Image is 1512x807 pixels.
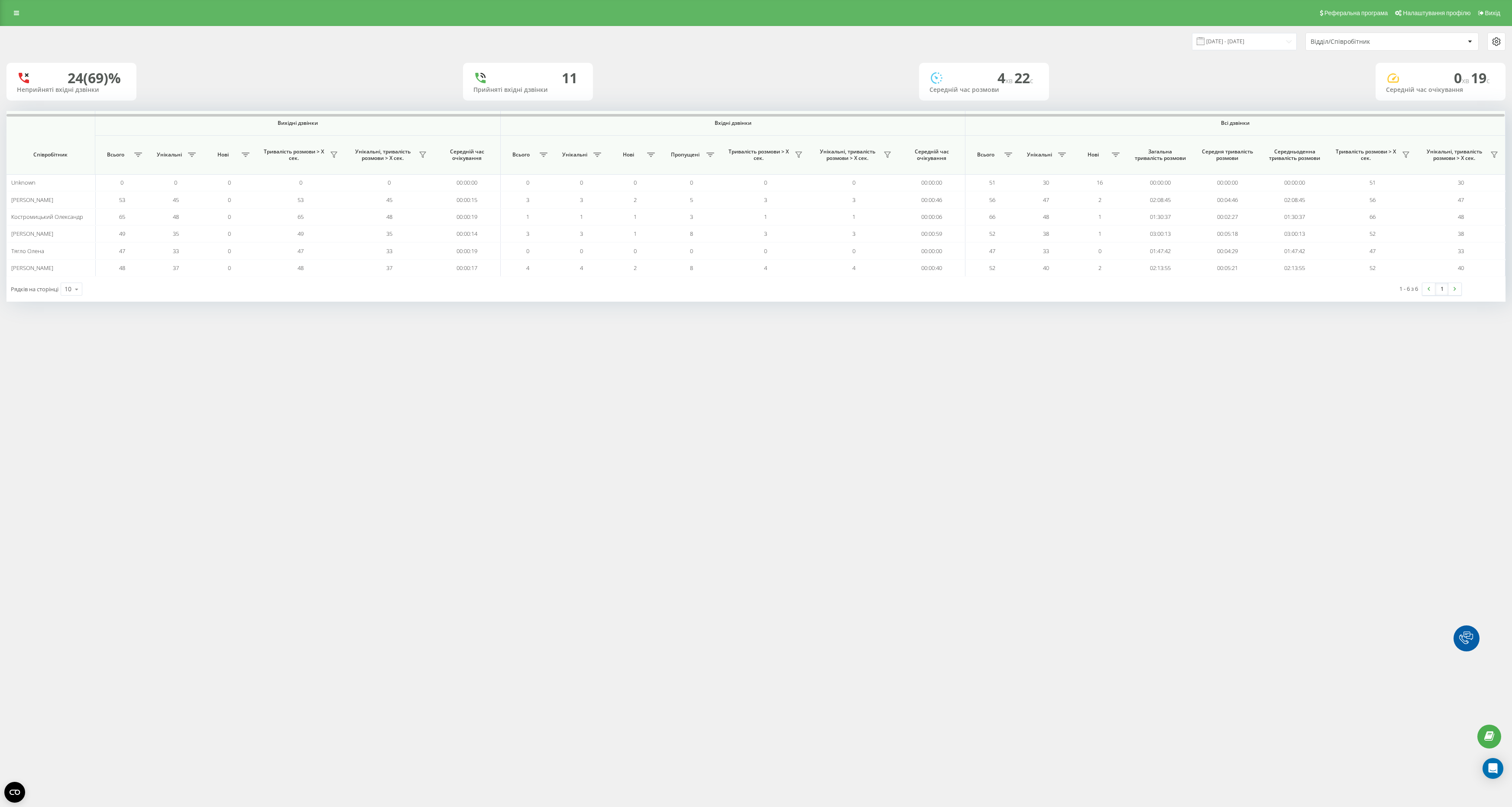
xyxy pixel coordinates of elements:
[1486,76,1490,85] span: c
[173,196,179,204] span: 45
[725,148,792,162] span: Тривалість розмови > Х сек.
[1194,242,1261,259] td: 00:04:29
[228,264,231,272] span: 0
[1098,196,1101,204] span: 2
[1194,225,1261,242] td: 00:05:18
[1005,76,1014,85] span: хв
[11,213,83,221] span: Костромицький Олександр
[386,247,392,255] span: 33
[1261,225,1328,242] td: 03:00:13
[1458,179,1464,186] span: 30
[852,213,855,221] span: 1
[1127,208,1194,225] td: 01:30:37
[298,213,304,221] span: 65
[852,264,855,272] span: 4
[153,151,185,158] span: Унікальні
[299,179,302,186] span: 0
[473,86,583,94] div: Прийняті вхідні дзвінки
[11,196,53,204] span: [PERSON_NAME]
[386,196,392,204] span: 45
[298,230,304,238] span: 49
[852,247,855,255] span: 0
[1403,10,1470,16] span: Налаштування профілю
[989,230,995,238] span: 52
[1435,283,1448,295] a: 1
[1043,230,1049,238] span: 38
[764,230,767,238] span: 3
[119,120,476,127] span: Вихідні дзвінки
[634,230,637,238] span: 1
[764,264,767,272] span: 4
[1043,179,1049,186] span: 30
[1458,213,1464,221] span: 48
[852,179,855,186] span: 0
[388,179,391,186] span: 0
[11,264,53,272] span: [PERSON_NAME]
[634,247,637,255] span: 0
[228,247,231,255] span: 0
[228,213,231,221] span: 0
[434,260,501,277] td: 00:00:17
[386,230,392,238] span: 35
[1370,264,1376,272] span: 52
[764,196,767,204] span: 3
[119,196,125,204] span: 53
[434,225,501,242] td: 00:00:14
[1462,76,1471,85] span: хв
[11,230,53,238] span: [PERSON_NAME]
[1333,148,1399,162] span: Тривалість розмови > Х сек.
[898,225,965,242] td: 00:00:59
[634,264,637,272] span: 2
[1043,247,1049,255] span: 33
[690,179,693,186] span: 0
[386,264,392,272] span: 37
[526,196,529,204] span: 3
[298,196,304,204] span: 53
[228,179,231,186] span: 0
[898,242,965,259] td: 00:00:00
[989,247,995,255] span: 47
[526,264,529,272] span: 4
[898,174,965,191] td: 00:00:00
[1097,179,1103,186] span: 16
[580,264,583,272] span: 4
[1261,242,1328,259] td: 01:47:42
[119,264,125,272] span: 48
[120,179,123,186] span: 0
[174,179,177,186] span: 0
[898,191,965,208] td: 00:00:46
[634,179,637,186] span: 0
[852,230,855,238] span: 3
[119,247,125,255] span: 47
[17,86,126,94] div: Неприйняті вхідні дзвінки
[1043,264,1049,272] span: 40
[11,179,36,186] span: Unknown
[65,285,71,293] div: 10
[1261,260,1328,277] td: 02:13:55
[1201,148,1254,162] span: Середня тривалість розмови
[1043,196,1049,204] span: 47
[434,174,501,191] td: 00:00:00
[997,68,1014,87] span: 4
[690,247,693,255] span: 0
[562,70,577,86] div: 11
[298,264,304,272] span: 48
[580,230,583,238] span: 3
[1471,68,1490,87] span: 19
[434,242,501,259] td: 00:00:19
[1454,68,1471,87] span: 0
[1127,174,1194,191] td: 00:00:00
[526,247,529,255] span: 0
[261,148,327,162] span: Тривалість розмови > Х сек.
[690,213,693,221] span: 3
[173,213,179,221] span: 48
[634,213,637,221] span: 1
[1261,174,1328,191] td: 00:00:00
[1485,10,1500,16] span: Вихід
[100,151,132,158] span: Всього
[989,196,995,204] span: 56
[1030,76,1033,85] span: c
[434,208,501,225] td: 00:00:19
[528,120,938,127] span: Вхідні дзвінки
[898,208,965,225] td: 00:00:06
